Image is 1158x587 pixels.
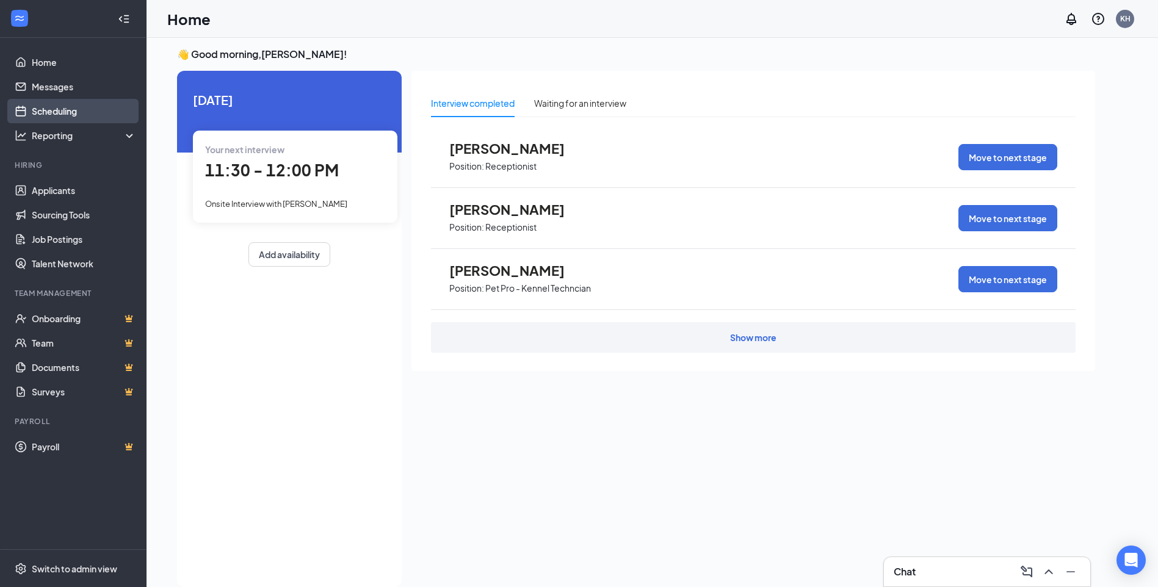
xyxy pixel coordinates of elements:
[32,99,136,123] a: Scheduling
[32,50,136,74] a: Home
[958,266,1057,292] button: Move to next stage
[449,160,484,172] p: Position:
[485,283,591,294] p: Pet Pro - Kennel Techncian
[534,96,626,110] div: Waiting for an interview
[485,160,537,172] p: Receptionist
[730,331,776,344] div: Show more
[449,262,584,278] span: [PERSON_NAME]
[15,288,134,298] div: Team Management
[118,13,130,25] svg: Collapse
[167,9,211,29] h1: Home
[248,242,330,267] button: Add availability
[32,355,136,380] a: DocumentsCrown
[894,565,916,578] h3: Chat
[32,227,136,251] a: Job Postings
[15,129,27,142] svg: Analysis
[32,380,136,404] a: SurveysCrown
[1019,564,1034,579] svg: ComposeMessage
[205,199,347,209] span: Onsite Interview with [PERSON_NAME]
[32,74,136,99] a: Messages
[32,306,136,331] a: OnboardingCrown
[1061,562,1080,582] button: Minimize
[193,90,386,109] span: [DATE]
[958,205,1057,231] button: Move to next stage
[13,12,26,24] svg: WorkstreamLogo
[32,178,136,203] a: Applicants
[177,48,1095,61] h3: 👋 Good morning, [PERSON_NAME] !
[449,283,484,294] p: Position:
[485,221,537,233] p: Receptionist
[431,96,515,110] div: Interview completed
[1116,546,1146,575] div: Open Intercom Messenger
[1120,13,1131,24] div: KH
[15,160,134,170] div: Hiring
[1017,562,1037,582] button: ComposeMessage
[15,416,134,427] div: Payroll
[958,144,1057,170] button: Move to next stage
[32,251,136,276] a: Talent Network
[1064,12,1079,26] svg: Notifications
[449,221,484,233] p: Position:
[1091,12,1106,26] svg: QuestionInfo
[1041,564,1056,579] svg: ChevronUp
[15,563,27,575] svg: Settings
[1063,564,1078,579] svg: Minimize
[205,144,284,155] span: Your next interview
[32,563,117,575] div: Switch to admin view
[32,129,137,142] div: Reporting
[32,434,136,459] a: PayrollCrown
[205,160,339,180] span: 11:30 - 12:00 PM
[1039,562,1058,582] button: ChevronUp
[32,331,136,355] a: TeamCrown
[32,203,136,227] a: Sourcing Tools
[449,140,584,156] span: [PERSON_NAME]
[449,201,584,217] span: [PERSON_NAME]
